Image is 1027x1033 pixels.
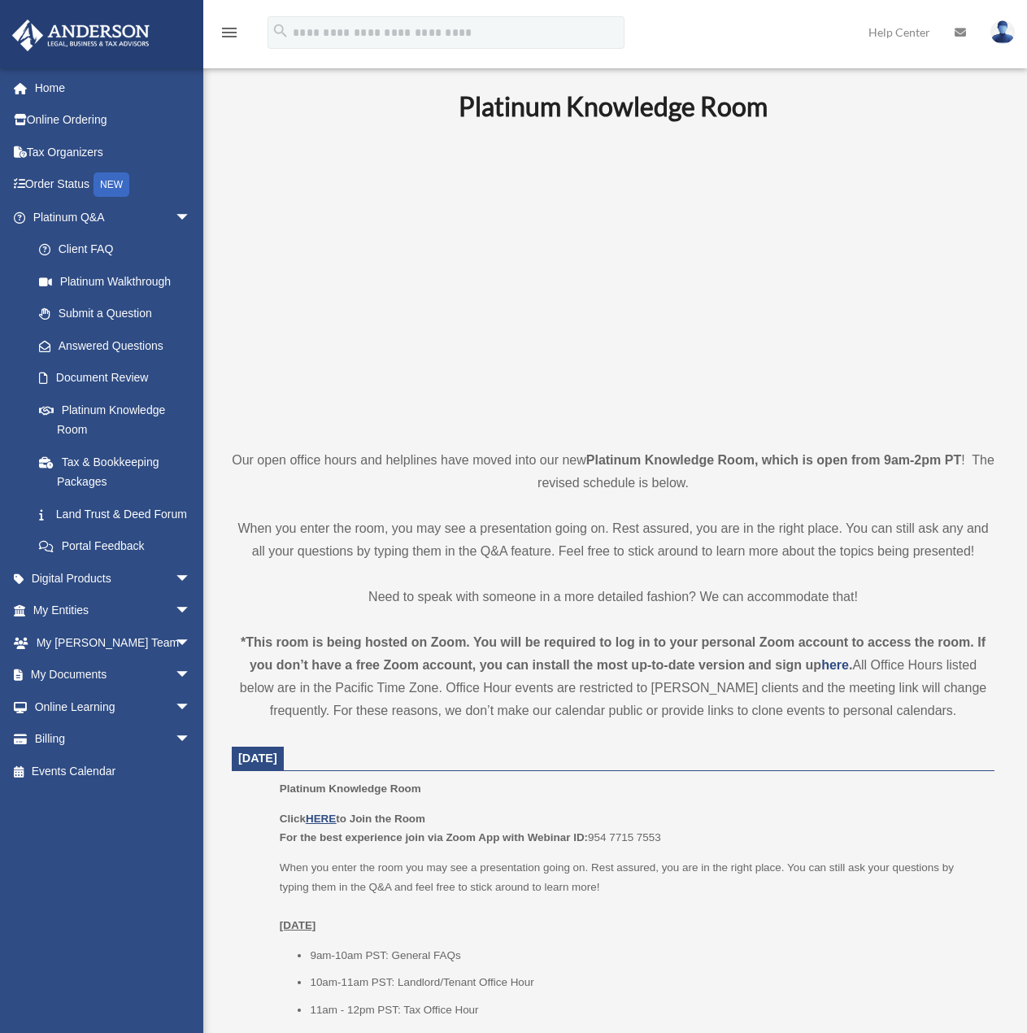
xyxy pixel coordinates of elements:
[23,362,215,394] a: Document Review
[11,723,215,756] a: Billingarrow_drop_down
[280,782,421,795] span: Platinum Knowledge Room
[11,659,215,691] a: My Documentsarrow_drop_down
[280,919,316,931] u: [DATE]
[280,809,983,848] p: 954 7715 7553
[849,658,852,672] strong: .
[23,498,215,530] a: Land Trust & Deed Forum
[241,635,986,672] strong: *This room is being hosted on Zoom. You will be required to log in to your personal Zoom account ...
[220,23,239,42] i: menu
[11,755,215,787] a: Events Calendar
[175,595,207,628] span: arrow_drop_down
[23,446,215,498] a: Tax & Bookkeeping Packages
[175,201,207,234] span: arrow_drop_down
[23,530,215,563] a: Portal Feedback
[586,453,961,467] strong: Platinum Knowledge Room, which is open from 9am-2pm PT
[310,1000,983,1020] li: 11am - 12pm PST: Tax Office Hour
[369,144,857,419] iframe: 231110_Toby_KnowledgeRoom
[11,691,215,723] a: Online Learningarrow_drop_down
[232,449,994,495] p: Our open office hours and helplines have moved into our new ! The revised schedule is below.
[306,813,336,825] a: HERE
[175,562,207,595] span: arrow_drop_down
[94,172,129,197] div: NEW
[310,973,983,992] li: 10am-11am PST: Landlord/Tenant Office Hour
[232,586,994,608] p: Need to speak with someone in a more detailed fashion? We can accommodate that!
[175,659,207,692] span: arrow_drop_down
[23,233,215,266] a: Client FAQ
[23,329,215,362] a: Answered Questions
[7,20,154,51] img: Anderson Advisors Platinum Portal
[23,394,207,446] a: Platinum Knowledge Room
[11,168,215,202] a: Order StatusNEW
[11,595,215,627] a: My Entitiesarrow_drop_down
[220,28,239,42] a: menu
[990,20,1015,44] img: User Pic
[459,90,768,122] b: Platinum Knowledge Room
[175,626,207,660] span: arrow_drop_down
[821,658,849,672] a: here
[175,691,207,724] span: arrow_drop_down
[272,22,289,40] i: search
[11,626,215,659] a: My [PERSON_NAME] Teamarrow_drop_down
[175,723,207,756] span: arrow_drop_down
[232,517,994,563] p: When you enter the room, you may see a presentation going on. Rest assured, you are in the right ...
[280,813,425,825] b: Click to Join the Room
[280,831,588,843] b: For the best experience join via Zoom App with Webinar ID:
[280,858,983,935] p: When you enter the room you may see a presentation going on. Rest assured, you are in the right p...
[11,562,215,595] a: Digital Productsarrow_drop_down
[11,201,215,233] a: Platinum Q&Aarrow_drop_down
[232,631,994,722] div: All Office Hours listed below are in the Pacific Time Zone. Office Hour events are restricted to ...
[23,265,215,298] a: Platinum Walkthrough
[11,136,215,168] a: Tax Organizers
[11,72,215,104] a: Home
[11,104,215,137] a: Online Ordering
[310,946,983,965] li: 9am-10am PST: General FAQs
[23,298,215,330] a: Submit a Question
[238,752,277,765] span: [DATE]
